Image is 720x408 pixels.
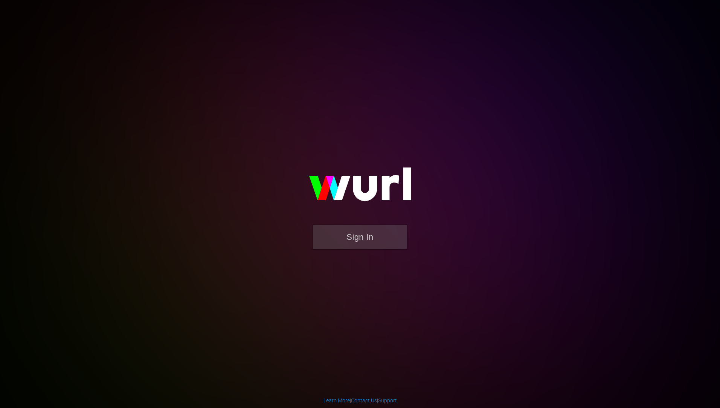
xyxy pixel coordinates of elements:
button: Sign In [313,225,407,249]
a: Learn More [323,397,350,403]
img: wurl-logo-on-black-223613ac3d8ba8fe6dc639794a292ebdb59501304c7dfd60c99c58986ef67473.svg [285,151,435,224]
a: Contact Us [351,397,377,403]
div: | | [323,397,397,404]
a: Support [378,397,397,403]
